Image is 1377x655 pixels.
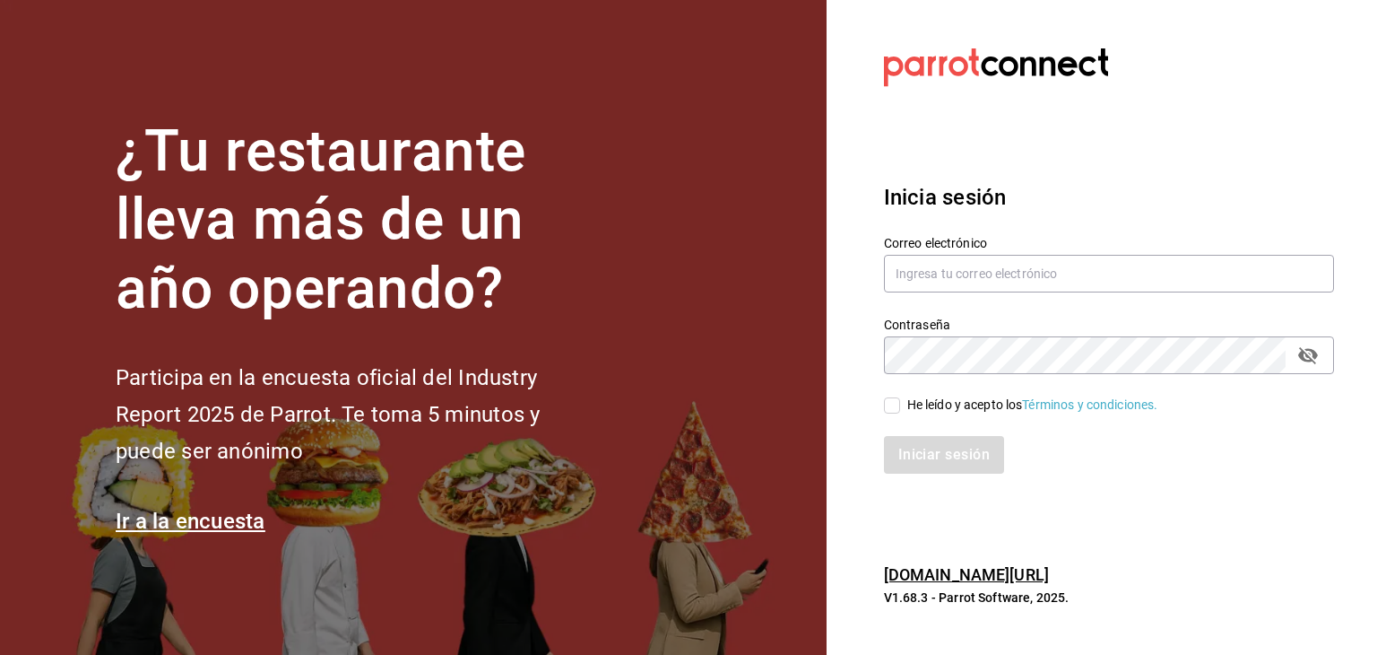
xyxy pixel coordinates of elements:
[884,255,1334,293] input: Ingresa tu correo electrónico
[1293,340,1323,371] button: passwordField
[116,360,600,469] h2: Participa en la encuesta oficial del Industry Report 2025 de Parrot. Te toma 5 minutos y puede se...
[907,396,1158,415] div: He leído y acepto los
[884,565,1049,584] a: [DOMAIN_NAME][URL]
[884,181,1334,214] h3: Inicia sesión
[116,509,265,534] a: Ir a la encuesta
[116,118,600,324] h1: ¿Tu restaurante lleva más de un año operando?
[884,318,1334,330] label: Contraseña
[884,236,1334,249] label: Correo electrónico
[1022,397,1157,412] a: Términos y condiciones.
[884,589,1334,607] p: V1.68.3 - Parrot Software, 2025.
